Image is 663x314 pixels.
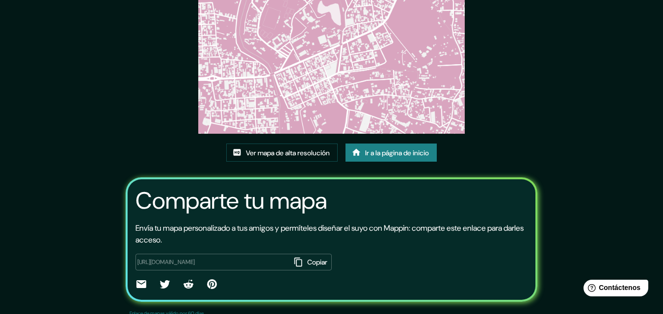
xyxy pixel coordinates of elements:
font: Envía tu mapa personalizado a tus amigos y permíteles diseñar el suyo con Mappin: comparte este e... [135,223,524,245]
a: Ir a la página de inicio [345,144,437,162]
font: Ver mapa de alta resolución [246,148,330,157]
font: Comparte tu mapa [135,185,327,216]
iframe: Lanzador de widgets de ayuda [576,276,652,303]
a: Ver mapa de alta resolución [226,144,338,162]
button: Copiar [291,254,332,270]
font: Copiar [307,258,327,267]
font: Ir a la página de inicio [365,148,429,157]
